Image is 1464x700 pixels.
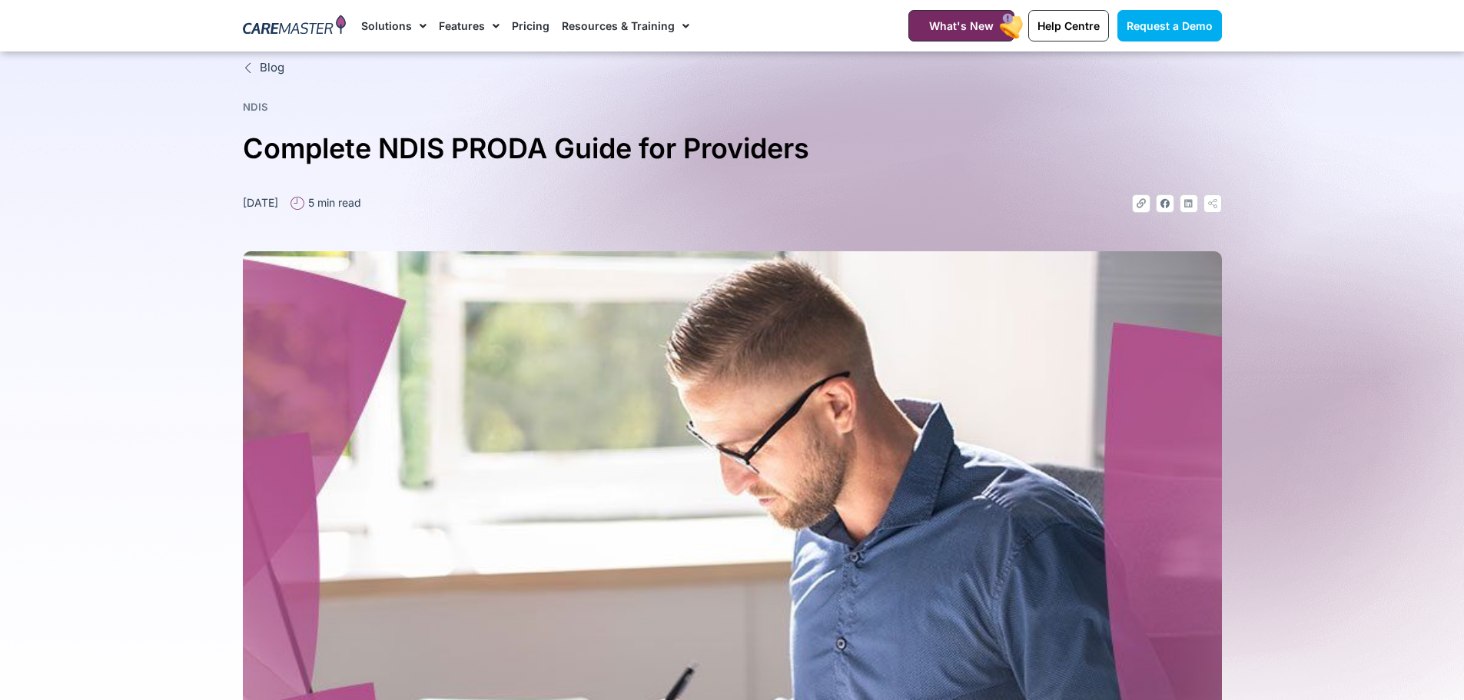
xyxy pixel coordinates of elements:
[1127,19,1213,32] span: Request a Demo
[1037,19,1100,32] span: Help Centre
[1028,10,1109,41] a: Help Centre
[929,19,994,32] span: What's New
[1117,10,1222,41] a: Request a Demo
[304,194,361,211] span: 5 min read
[908,10,1014,41] a: What's New
[243,126,1222,171] h1: Complete NDIS PRODA Guide for Providers
[243,101,268,113] a: NDIS
[243,15,347,38] img: CareMaster Logo
[243,196,278,209] time: [DATE]
[243,59,1222,77] a: Blog
[256,59,284,77] span: Blog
